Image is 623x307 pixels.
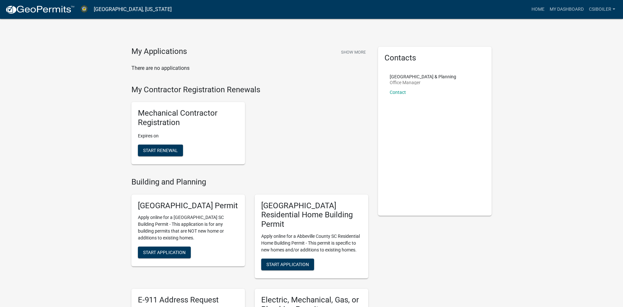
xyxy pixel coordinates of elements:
p: There are no applications [131,64,368,72]
a: Home [529,3,547,16]
h5: Contacts [385,53,485,63]
span: Start Application [143,250,186,255]
button: Start Renewal [138,145,183,156]
p: Apply online for a [GEOGRAPHIC_DATA] SC Building Permit - This application is for any building pe... [138,214,238,241]
a: [GEOGRAPHIC_DATA], [US_STATE] [94,4,172,15]
h4: My Contractor Registration Renewals [131,85,368,95]
h5: [GEOGRAPHIC_DATA] Permit [138,201,238,211]
p: [GEOGRAPHIC_DATA] & Planning [390,74,456,79]
p: Expires on [138,133,238,139]
p: Apply online for a Abbeville County SC Residential Home Building Permit - This permit is specific... [261,233,362,253]
h5: Mechanical Contractor Registration [138,109,238,127]
p: Office Manager [390,80,456,85]
button: Show More [338,47,368,58]
wm-registration-list-section: My Contractor Registration Renewals [131,85,368,170]
a: Contact [390,90,406,95]
h5: E-911 Address Request [138,295,238,305]
button: Start Application [138,247,191,258]
img: Abbeville County, South Carolina [80,5,89,14]
h4: My Applications [131,47,187,57]
span: Start Application [266,262,309,267]
span: Start Renewal [143,147,178,153]
button: Start Application [261,259,314,270]
a: My Dashboard [547,3,586,16]
h4: Building and Planning [131,177,368,187]
a: CSIboiler [586,3,618,16]
h5: [GEOGRAPHIC_DATA] Residential Home Building Permit [261,201,362,229]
